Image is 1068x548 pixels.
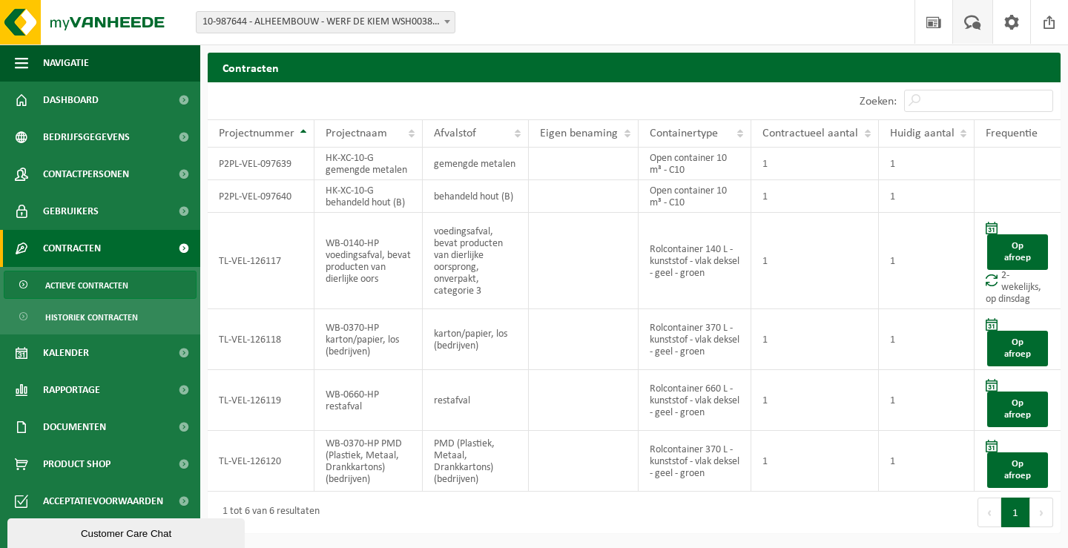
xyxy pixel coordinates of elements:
[43,156,129,193] span: Contactpersonen
[43,372,100,409] span: Rapportage
[43,409,106,446] span: Documenten
[7,515,248,548] iframe: chat widget
[639,309,752,370] td: Rolcontainer 370 L - kunststof - vlak deksel - geel - groen
[879,370,975,431] td: 1
[639,431,752,492] td: Rolcontainer 370 L - kunststof - vlak deksel - geel - groen
[43,82,99,119] span: Dashboard
[540,128,618,139] span: Eigen benaming
[639,148,752,180] td: Open container 10 m³ - C10
[987,331,1048,366] a: Op afroep
[326,128,387,139] span: Projectnaam
[208,53,1061,82] h2: Contracten
[751,180,879,213] td: 1
[423,148,529,180] td: gemengde metalen
[43,193,99,230] span: Gebruikers
[751,213,879,309] td: 1
[197,12,455,33] span: 10-987644 - ALHEEMBOUW - WERF DE KIEM WSH0038 - RUISELEDE
[45,271,128,300] span: Actieve contracten
[650,128,718,139] span: Containertype
[860,96,897,108] label: Zoeken:
[314,213,423,309] td: WB-0140-HP voedingsafval, bevat producten van dierlijke oors
[314,148,423,180] td: HK-XC-10-G gemengde metalen
[219,128,294,139] span: Projectnummer
[314,431,423,492] td: WB-0370-HP PMD (Plastiek, Metaal, Drankkartons) (bedrijven)
[314,309,423,370] td: WB-0370-HP karton/papier, los (bedrijven)
[751,370,879,431] td: 1
[208,148,314,180] td: P2PL-VEL-097639
[434,128,476,139] span: Afvalstof
[879,213,975,309] td: 1
[639,180,752,213] td: Open container 10 m³ - C10
[45,303,138,331] span: Historiek contracten
[890,128,955,139] span: Huidig aantal
[978,498,1001,527] button: Previous
[423,370,529,431] td: restafval
[423,213,529,309] td: voedingsafval, bevat producten van dierlijke oorsprong, onverpakt, categorie 3
[208,180,314,213] td: P2PL-VEL-097640
[423,309,529,370] td: karton/papier, los (bedrijven)
[196,11,455,33] span: 10-987644 - ALHEEMBOUW - WERF DE KIEM WSH0038 - RUISELEDE
[43,44,89,82] span: Navigatie
[987,234,1048,270] a: Op afroep
[314,370,423,431] td: WB-0660-HP restafval
[43,230,101,267] span: Contracten
[639,370,752,431] td: Rolcontainer 660 L - kunststof - vlak deksel - geel - groen
[43,446,111,483] span: Product Shop
[43,483,163,520] span: Acceptatievoorwaarden
[975,213,1061,309] td: 2-wekelijks, op dinsdag
[1001,498,1030,527] button: 1
[879,431,975,492] td: 1
[879,309,975,370] td: 1
[423,431,529,492] td: PMD (Plastiek, Metaal, Drankkartons) (bedrijven)
[762,128,858,139] span: Contractueel aantal
[751,309,879,370] td: 1
[987,392,1048,427] a: Op afroep
[314,180,423,213] td: HK-XC-10-G behandeld hout (B)
[879,180,975,213] td: 1
[1030,498,1053,527] button: Next
[208,370,314,431] td: TL-VEL-126119
[751,148,879,180] td: 1
[208,431,314,492] td: TL-VEL-126120
[987,452,1048,488] a: Op afroep
[208,213,314,309] td: TL-VEL-126117
[423,180,529,213] td: behandeld hout (B)
[43,119,130,156] span: Bedrijfsgegevens
[879,148,975,180] td: 1
[208,309,314,370] td: TL-VEL-126118
[751,431,879,492] td: 1
[215,499,320,526] div: 1 tot 6 van 6 resultaten
[43,334,89,372] span: Kalender
[639,213,752,309] td: Rolcontainer 140 L - kunststof - vlak deksel - geel - groen
[4,271,197,299] a: Actieve contracten
[986,128,1038,139] span: Frequentie
[4,303,197,331] a: Historiek contracten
